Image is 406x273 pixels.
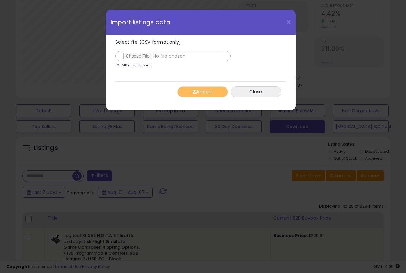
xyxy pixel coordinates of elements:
[111,19,171,25] span: Import listings data
[115,39,181,45] span: Select file (CSV format only)
[177,86,228,97] button: Import
[231,86,281,97] button: Close
[286,18,291,27] span: X
[115,64,151,67] p: 100MB max file size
